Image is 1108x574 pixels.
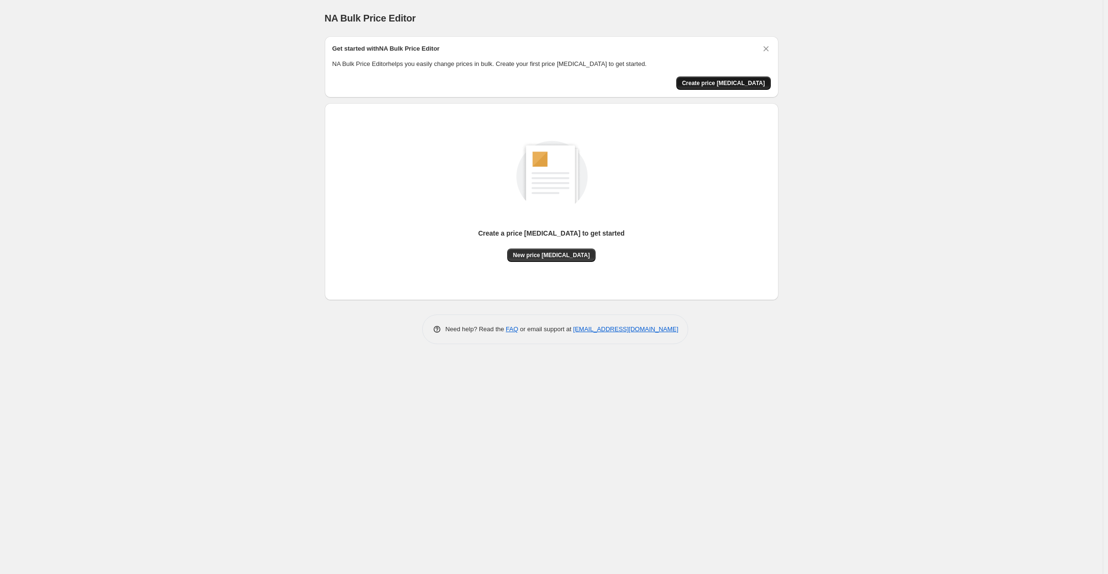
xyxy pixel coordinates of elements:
[478,228,625,238] p: Create a price [MEDICAL_DATA] to get started
[513,251,590,259] span: New price [MEDICAL_DATA]
[446,325,506,333] span: Need help? Read the
[518,325,573,333] span: or email support at
[332,59,771,69] p: NA Bulk Price Editor helps you easily change prices in bulk. Create your first price [MEDICAL_DAT...
[676,76,771,90] button: Create price change job
[506,325,518,333] a: FAQ
[332,44,440,54] h2: Get started with NA Bulk Price Editor
[682,79,765,87] span: Create price [MEDICAL_DATA]
[573,325,678,333] a: [EMAIL_ADDRESS][DOMAIN_NAME]
[761,44,771,54] button: Dismiss card
[325,13,416,23] span: NA Bulk Price Editor
[507,249,596,262] button: New price [MEDICAL_DATA]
